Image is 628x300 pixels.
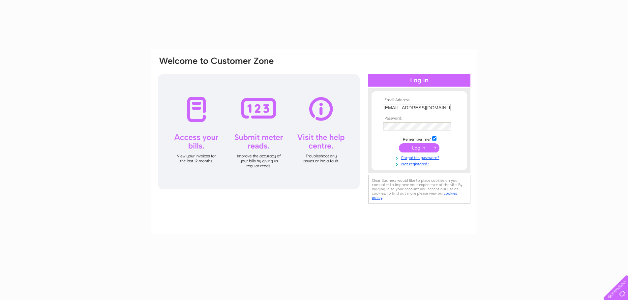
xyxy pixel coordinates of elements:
[383,160,458,167] a: Not registered?
[381,116,458,121] th: Password:
[399,143,439,152] input: Submit
[372,191,457,200] a: cookies policy
[368,175,470,204] div: Clear Business would like to place cookies on your computer to improve your experience of the sit...
[381,98,458,102] th: Email Address:
[383,154,458,160] a: Forgotten password?
[381,135,458,142] td: Remember me?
